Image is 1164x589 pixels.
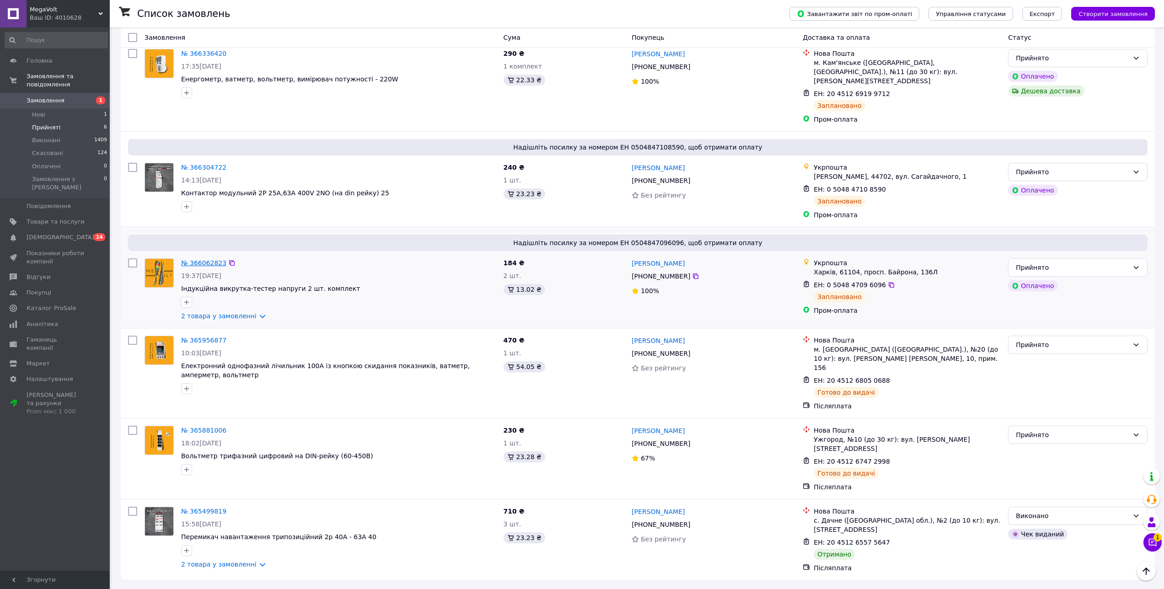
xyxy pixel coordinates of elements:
div: Укрпошта [814,258,1001,268]
div: [PERSON_NAME], 44702, вул. Сагайдачного, 1 [814,172,1001,181]
div: Чек виданий [1008,529,1067,540]
span: 1 шт. [504,177,521,184]
a: [PERSON_NAME] [632,426,685,435]
span: Гаманець компанії [27,336,85,352]
span: ЕН: 20 4512 6805 0688 [814,377,890,384]
span: Створити замовлення [1078,11,1148,17]
div: Prom мікс 1 000 [27,407,85,416]
span: Каталог ProSale [27,304,76,312]
span: Cума [504,34,520,41]
span: ЕН: 0 5048 4709 6096 [814,281,886,289]
span: Прийняті [32,123,60,132]
span: 290 ₴ [504,50,525,57]
span: 67% [641,455,655,462]
h1: Список замовлень [137,8,230,19]
span: 15:58[DATE] [181,520,221,528]
div: Прийнято [1016,167,1129,177]
span: Товари та послуги [27,218,85,226]
div: Пром-оплата [814,306,1001,315]
a: Фото товару [145,426,174,455]
span: 18:02[DATE] [181,439,221,447]
span: 1409 [94,136,107,145]
a: № 366304722 [181,164,226,171]
a: Фото товару [145,49,174,78]
a: Вольтметр трифазний цифровий на DIN-рейку (60-450В) [181,452,373,460]
span: 240 ₴ [504,164,525,171]
div: 13.02 ₴ [504,284,545,295]
input: Пошук [5,32,108,48]
a: Фото товару [145,336,174,365]
div: Оплачено [1008,71,1057,82]
span: ЕН: 20 4512 6557 5647 [814,539,890,546]
span: Енергометр, ватметр, вольтметр, вимірювач потужності - 220W [181,75,398,83]
div: 23.28 ₴ [504,451,545,462]
button: Управління статусами [928,7,1013,21]
span: [DEMOGRAPHIC_DATA] [27,233,94,241]
span: ЕН: 0 5048 4710 8590 [814,186,886,193]
span: Надішліть посилку за номером ЕН 0504847096096, щоб отримати оплату [132,238,1144,247]
span: Маркет [27,359,50,368]
div: Оплачено [1008,185,1057,196]
span: Без рейтингу [641,192,686,199]
img: Фото товару [145,507,173,535]
div: Прийнято [1016,340,1129,350]
div: Готово до видачі [814,468,879,479]
div: Укрпошта [814,163,1001,172]
div: Заплановано [814,196,865,207]
span: 1 шт. [504,439,521,447]
a: [PERSON_NAME] [632,507,685,516]
span: Завантажити звіт по пром-оплаті [797,10,912,18]
a: № 365881006 [181,427,226,434]
span: 1 комплект [504,63,542,70]
span: 100% [641,78,659,85]
div: Заплановано [814,291,865,302]
a: № 365499819 [181,508,226,515]
span: Статус [1008,34,1031,41]
span: Замовлення [27,96,64,105]
div: Нова Пошта [814,49,1001,58]
div: 23.23 ₴ [504,188,545,199]
div: [PHONE_NUMBER] [630,270,692,283]
div: Пром-оплата [814,115,1001,124]
span: ЕН: 20 4512 6919 9712 [814,90,890,97]
span: ЕН: 20 4512 6747 2998 [814,458,890,465]
span: 19:37[DATE] [181,272,221,279]
a: 2 товара у замовленні [181,312,257,320]
span: [PERSON_NAME] та рахунки [27,391,85,416]
a: № 365956877 [181,337,226,344]
span: Замовлення [145,34,185,41]
span: Налаштування [27,375,73,383]
a: № 366062823 [181,259,226,267]
a: [PERSON_NAME] [632,49,685,59]
span: 0 [104,175,107,192]
span: 6 [104,123,107,132]
a: [PERSON_NAME] [632,336,685,345]
div: 54.05 ₴ [504,361,545,372]
span: MegaVolt [30,5,98,14]
img: Фото товару [145,426,173,455]
span: 1 шт. [504,349,521,357]
span: Перемикач навантаження трипозиційний 2p 40A - 63А 40 [181,533,376,541]
span: Виконані [32,136,60,145]
div: с. Дачне ([GEOGRAPHIC_DATA] обл.), №2 (до 10 кг): вул. [STREET_ADDRESS] [814,516,1001,534]
div: Нова Пошта [814,336,1001,345]
span: 470 ₴ [504,337,525,344]
div: Оплачено [1008,280,1057,291]
span: Доставка та оплата [803,34,870,41]
button: Експорт [1022,7,1062,21]
a: Електронний однофазний лічильник 100А із кнопкою скидання показників, ватметр, амперметр, вольтметр [181,362,470,379]
div: Пром-оплата [814,210,1001,220]
span: Замовлення з [PERSON_NAME] [32,175,104,192]
img: Фото товару [145,259,173,287]
span: 184 ₴ [504,259,525,267]
span: Головна [27,57,52,65]
div: Отримано [814,549,855,560]
button: Наверх [1137,562,1156,581]
a: Індукційна викрутка-тестер напруги 2 шт. комплект [181,285,360,292]
div: Нова Пошта [814,426,1001,435]
span: Повідомлення [27,202,71,210]
span: Аналітика [27,320,58,328]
